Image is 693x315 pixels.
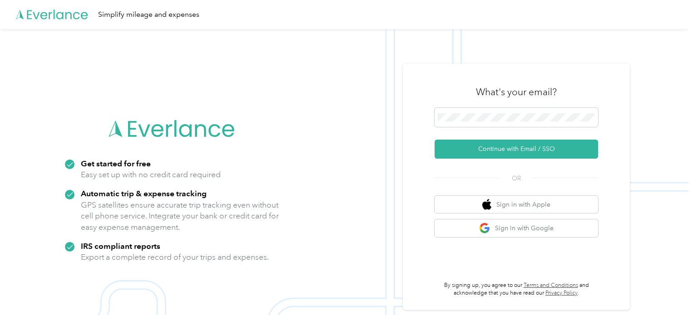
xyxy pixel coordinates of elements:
[81,169,221,180] p: Easy set up with no credit card required
[524,282,578,289] a: Terms and Conditions
[476,86,557,98] h3: What's your email?
[435,196,598,213] button: apple logoSign in with Apple
[642,264,693,315] iframe: Everlance-gr Chat Button Frame
[435,281,598,297] p: By signing up, you agree to our and acknowledge that you have read our .
[81,241,160,251] strong: IRS compliant reports
[81,252,269,263] p: Export a complete record of your trips and expenses.
[98,9,199,20] div: Simplify mileage and expenses
[81,199,279,233] p: GPS satellites ensure accurate trip tracking even without cell phone service. Integrate your bank...
[435,219,598,237] button: google logoSign in with Google
[435,140,598,159] button: Continue with Email / SSO
[482,199,491,210] img: apple logo
[500,174,532,183] span: OR
[81,189,207,198] strong: Automatic trip & expense tracking
[81,159,151,168] strong: Get started for free
[479,223,490,234] img: google logo
[545,290,578,296] a: Privacy Policy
